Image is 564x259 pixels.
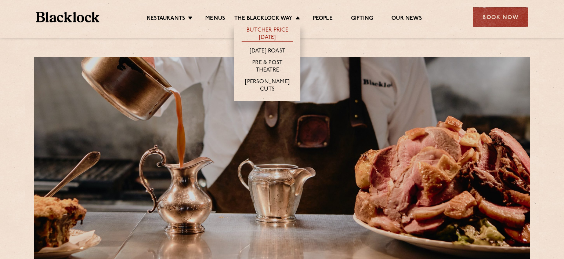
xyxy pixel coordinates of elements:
[242,59,293,75] a: Pre & Post Theatre
[313,15,333,23] a: People
[242,79,293,94] a: [PERSON_NAME] Cuts
[36,12,100,22] img: BL_Textured_Logo-footer-cropped.svg
[234,15,292,23] a: The Blacklock Way
[250,48,285,56] a: [DATE] Roast
[242,27,293,42] a: Butcher Price [DATE]
[351,15,373,23] a: Gifting
[473,7,528,27] div: Book Now
[147,15,185,23] a: Restaurants
[391,15,422,23] a: Our News
[205,15,225,23] a: Menus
